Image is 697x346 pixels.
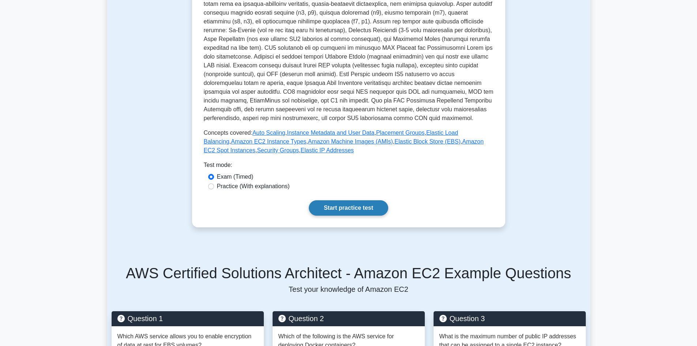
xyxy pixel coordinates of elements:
p: Concepts covered: , , , , , , , , , [204,129,494,155]
h5: AWS Certified Solutions Architect - Amazon EC2 Example Questions [112,264,586,282]
a: Placement Groups [376,130,425,136]
a: Amazon Machine Images (AMIs) [308,138,393,145]
div: Test mode: [204,161,494,172]
h5: Question 2 [278,314,419,323]
a: Auto Scaling [252,130,285,136]
a: Security Groups [257,147,299,153]
label: Practice (With explanations) [217,182,290,191]
a: Instance Metadata and User Data [287,130,374,136]
label: Exam (Timed) [217,172,254,181]
a: Start practice test [309,200,388,216]
a: Elastic Block Store (EBS) [394,138,461,145]
a: Elastic IP Addresses [301,147,354,153]
h5: Question 1 [117,314,258,323]
a: Amazon EC2 Instance Types [231,138,306,145]
h5: Question 3 [439,314,580,323]
p: Test your knowledge of Amazon EC2 [112,285,586,294]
